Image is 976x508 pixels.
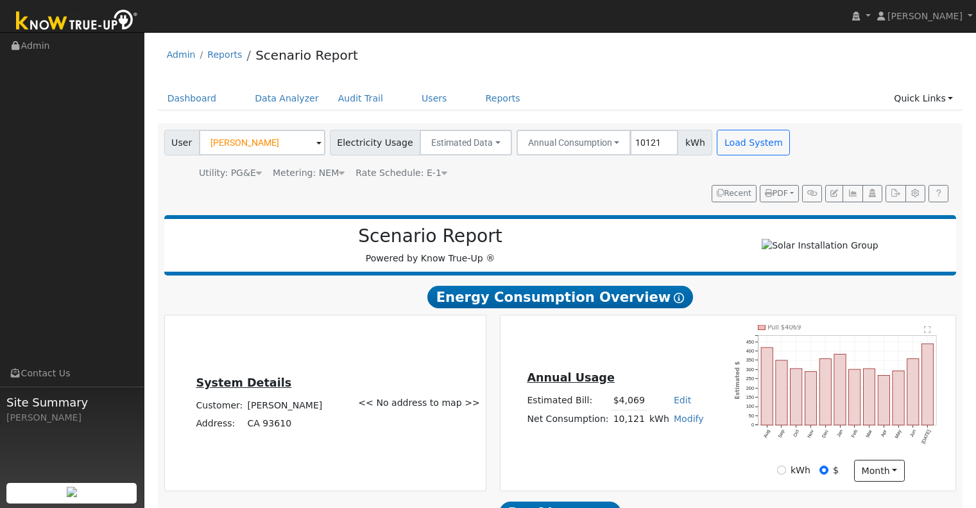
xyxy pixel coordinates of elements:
button: Recent [712,185,757,203]
span: Alias: E1 [355,168,447,178]
td: 10,121 [611,410,647,428]
button: month [854,460,905,482]
a: Data Analyzer [245,87,329,110]
a: Admin [167,49,196,60]
text: 0 [751,422,754,428]
text: 50 [749,413,754,419]
td: Estimated Bill: [525,392,611,410]
button: Estimated Data [420,130,512,155]
text: May [895,428,903,439]
text: Mar [865,428,874,439]
span: Electricity Usage [330,130,420,155]
div: Powered by Know True-Up ® [171,225,690,265]
rect: onclick="" [776,360,787,425]
td: $4,069 [611,392,647,410]
button: Annual Consumption [517,130,631,155]
rect: onclick="" [835,354,846,425]
text: 300 [746,367,754,372]
div: << No address to map >> [352,325,483,482]
span: [PERSON_NAME] [887,11,963,21]
td: Net Consumption: [525,410,611,428]
text: 450 [746,338,754,344]
a: Dashboard [158,87,227,110]
div: Utility: PG&E [199,166,262,180]
text: 150 [746,394,754,400]
span: Site Summary [6,394,137,411]
text: Aug [762,429,771,439]
a: Modify [674,414,704,424]
text: Estimated $ [735,361,741,399]
rect: onclick="" [805,371,817,425]
text:  [925,326,932,333]
rect: onclick="" [850,369,861,425]
rect: onclick="" [791,369,802,425]
text: 250 [746,376,754,381]
label: kWh [791,464,810,477]
span: Energy Consumption Overview [427,286,693,309]
span: User [164,130,200,155]
u: System Details [196,376,291,389]
text: 100 [746,403,754,409]
rect: onclick="" [761,347,773,425]
a: Quick Links [884,87,963,110]
label: $ [833,464,839,477]
a: Scenario Report [255,48,358,63]
a: Reports [207,49,242,60]
text: Oct [792,429,801,438]
text: Nov [807,428,816,439]
i: Show Help [674,293,684,303]
a: Edit [674,395,691,405]
div: [PERSON_NAME] [6,411,137,425]
button: PDF [760,185,799,203]
td: [PERSON_NAME] [245,396,325,414]
rect: onclick="" [878,375,890,425]
input: kWh [777,466,786,475]
button: Export Interval Data [886,185,905,203]
rect: onclick="" [908,358,920,425]
rect: onclick="" [820,358,832,425]
td: Address: [194,414,245,432]
text: 400 [746,348,754,354]
button: Edit User [825,185,843,203]
a: Reports [476,87,530,110]
button: Generate Report Link [802,185,822,203]
input: $ [819,466,828,475]
text: Sep [777,429,786,439]
td: Customer: [194,396,245,414]
span: kWh [678,130,712,155]
text: Jun [909,429,918,439]
button: Settings [905,185,925,203]
td: CA 93610 [245,414,325,432]
text: 200 [746,385,754,391]
td: kWh [647,410,671,428]
text: Apr [880,428,889,438]
text: Dec [821,428,830,439]
text: 350 [746,357,754,363]
h2: Scenario Report [177,225,683,247]
img: Know True-Up [10,7,144,36]
text: Jan [836,429,844,439]
button: Multi-Series Graph [843,185,862,203]
a: Help Link [929,185,948,203]
img: retrieve [67,487,77,497]
div: Metering: NEM [273,166,345,180]
text: [DATE] [921,429,932,445]
text: Pull $4069 [768,324,801,331]
rect: onclick="" [923,344,934,425]
span: PDF [765,189,788,198]
u: Annual Usage [527,371,614,384]
rect: onclick="" [893,371,905,425]
a: Users [412,87,457,110]
button: Login As [862,185,882,203]
img: Solar Installation Group [762,239,878,252]
rect: onclick="" [864,369,875,425]
input: Select a User [199,130,325,155]
text: Feb [851,429,859,439]
a: Audit Trail [329,87,393,110]
button: Load System [717,130,790,155]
